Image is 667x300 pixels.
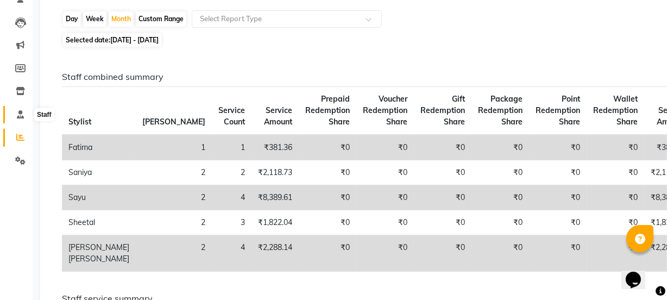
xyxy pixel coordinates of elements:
td: ₹0 [471,185,529,210]
td: ₹0 [299,135,356,160]
span: Service Amount [264,105,292,127]
td: ₹0 [529,210,587,235]
td: 2 [136,235,212,272]
div: Staff [34,108,54,121]
td: ₹0 [529,135,587,160]
td: Fatima [62,135,136,160]
td: ₹0 [471,135,529,160]
td: ₹0 [414,160,471,185]
span: Wallet Redemption Share [593,94,638,127]
td: [PERSON_NAME] [PERSON_NAME] [62,235,136,272]
td: ₹0 [529,160,587,185]
td: 4 [212,185,251,210]
span: Voucher Redemption Share [363,94,407,127]
td: ₹0 [356,135,414,160]
td: 1 [136,135,212,160]
span: Point Redemption Share [536,94,580,127]
td: ₹0 [587,210,644,235]
td: ₹0 [356,210,414,235]
span: Stylist [68,117,91,127]
td: ₹8,389.61 [251,185,299,210]
td: ₹381.36 [251,135,299,160]
td: ₹0 [299,210,356,235]
td: ₹0 [529,185,587,210]
td: ₹0 [356,235,414,272]
td: ₹0 [414,210,471,235]
td: Sayu [62,185,136,210]
h6: Staff combined summary [62,72,644,82]
td: ₹2,288.14 [251,235,299,272]
iframe: chat widget [621,257,656,289]
span: Gift Redemption Share [420,94,465,127]
td: ₹0 [587,235,644,272]
td: ₹0 [414,135,471,160]
td: 4 [212,235,251,272]
td: Sheetal [62,210,136,235]
td: Saniya [62,160,136,185]
span: Prepaid Redemption Share [305,94,350,127]
div: Month [109,11,134,27]
div: Custom Range [136,11,186,27]
td: 2 [136,185,212,210]
div: Week [83,11,106,27]
td: ₹0 [471,160,529,185]
span: [PERSON_NAME] [142,117,205,127]
span: Package Redemption Share [478,94,523,127]
td: 2 [136,160,212,185]
span: Service Count [218,105,245,127]
td: ₹0 [299,185,356,210]
td: ₹0 [587,185,644,210]
td: ₹1,822.04 [251,210,299,235]
td: ₹2,118.73 [251,160,299,185]
td: ₹0 [356,160,414,185]
td: 2 [136,210,212,235]
td: ₹0 [356,185,414,210]
td: ₹0 [414,235,471,272]
td: ₹0 [587,135,644,160]
td: 3 [212,210,251,235]
td: 2 [212,160,251,185]
td: ₹0 [471,210,529,235]
td: ₹0 [299,235,356,272]
td: ₹0 [414,185,471,210]
td: ₹0 [299,160,356,185]
span: Selected date: [63,33,161,47]
td: ₹0 [471,235,529,272]
td: ₹0 [529,235,587,272]
td: ₹0 [587,160,644,185]
td: 1 [212,135,251,160]
div: Day [63,11,81,27]
span: [DATE] - [DATE] [110,36,159,44]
